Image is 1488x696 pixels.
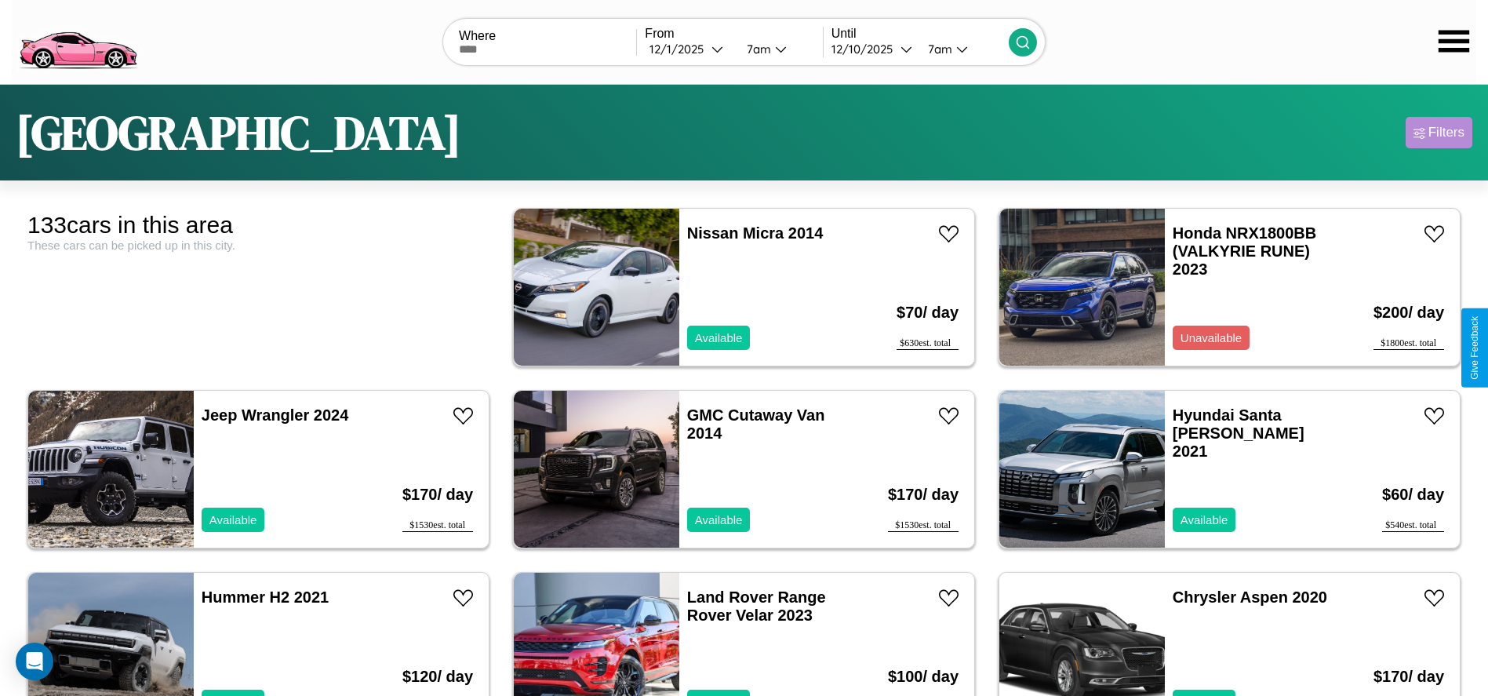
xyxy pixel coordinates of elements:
p: Available [695,509,743,530]
div: $ 540 est. total [1382,519,1444,532]
p: Available [1181,509,1228,530]
p: Available [695,327,743,348]
a: Hyundai Santa [PERSON_NAME] 2021 [1173,406,1304,460]
p: Unavailable [1181,327,1242,348]
div: These cars can be picked up in this city. [27,239,489,252]
div: 12 / 1 / 2025 [649,42,711,56]
h1: [GEOGRAPHIC_DATA] [16,100,461,165]
div: 12 / 10 / 2025 [831,42,900,56]
div: Filters [1428,125,1464,140]
label: Where [459,29,636,43]
a: Honda NRX1800BB (VALKYRIE RUNE) 2023 [1173,224,1316,278]
a: Hummer H2 2021 [202,589,329,606]
h3: $ 170 / day [888,470,959,519]
div: $ 1530 est. total [888,519,959,532]
h3: $ 200 / day [1373,288,1444,337]
div: 7am [739,42,775,56]
a: Nissan Micra 2014 [687,224,823,242]
img: logo [12,8,144,73]
a: GMC Cutaway Van 2014 [687,406,825,442]
div: $ 630 est. total [897,337,959,350]
div: Open Intercom Messenger [16,643,53,680]
div: 7am [920,42,956,56]
a: Land Rover Range Rover Velar 2023 [687,589,826,624]
button: 7am [734,41,823,57]
div: 133 cars in this area [27,212,489,239]
p: Available [209,509,257,530]
h3: $ 60 / day [1382,470,1444,519]
a: Jeep Wrangler 2024 [202,406,349,424]
div: $ 1800 est. total [1373,337,1444,350]
label: Until [831,27,1009,41]
div: $ 1530 est. total [402,519,473,532]
div: Give Feedback [1469,316,1480,380]
button: Filters [1406,117,1472,148]
label: From [645,27,822,41]
button: 12/1/2025 [645,41,733,57]
a: Chrysler Aspen 2020 [1173,589,1327,606]
h3: $ 170 / day [402,470,473,519]
h3: $ 70 / day [897,288,959,337]
button: 7am [915,41,1009,57]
